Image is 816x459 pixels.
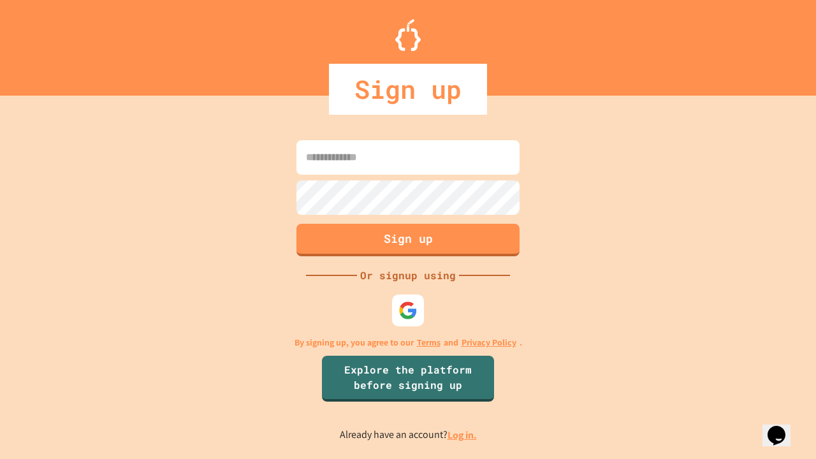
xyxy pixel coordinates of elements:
[340,427,477,443] p: Already have an account?
[296,224,520,256] button: Sign up
[448,428,477,442] a: Log in.
[357,268,459,283] div: Or signup using
[762,408,803,446] iframe: chat widget
[329,64,487,115] div: Sign up
[395,19,421,51] img: Logo.svg
[322,356,494,402] a: Explore the platform before signing up
[398,301,418,320] img: google-icon.svg
[462,336,516,349] a: Privacy Policy
[710,353,803,407] iframe: chat widget
[295,336,522,349] p: By signing up, you agree to our and .
[417,336,441,349] a: Terms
